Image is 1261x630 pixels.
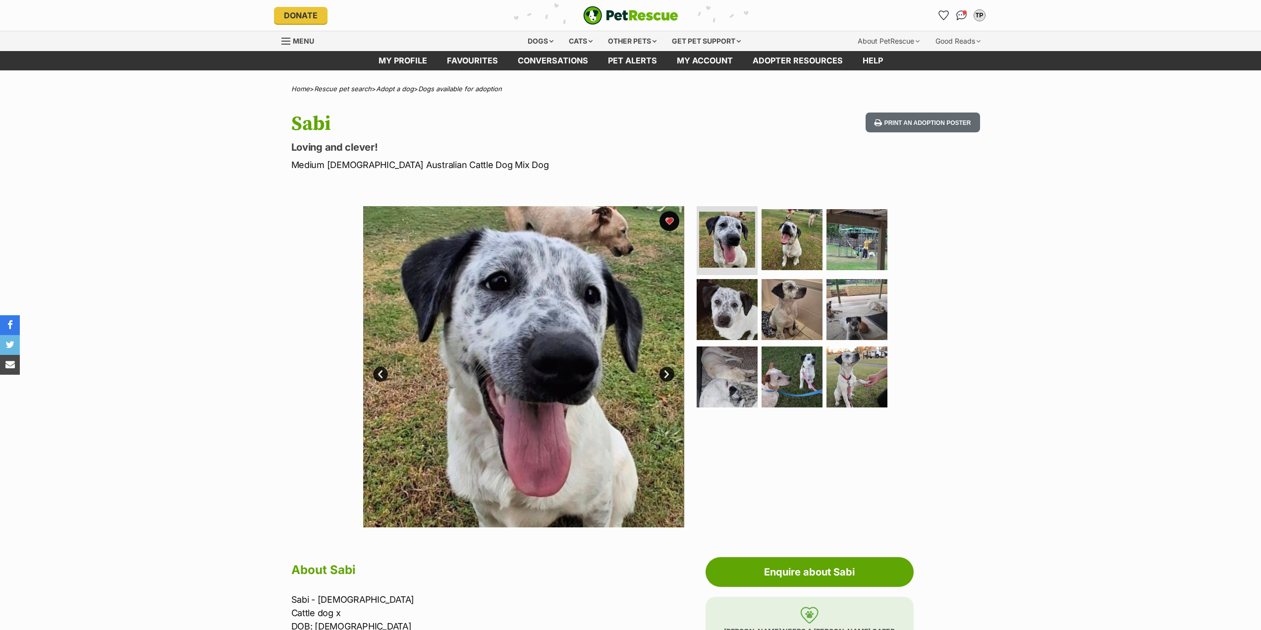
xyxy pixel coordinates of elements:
img: Photo of Sabi [684,206,1005,527]
p: Medium [DEMOGRAPHIC_DATA] Australian Cattle Dog Mix Dog [291,158,711,172]
img: Photo of Sabi [762,209,822,270]
button: My account [972,7,987,23]
ul: Account quick links [936,7,987,23]
img: Photo of Sabi [363,206,684,527]
a: PetRescue [583,6,678,25]
a: My profile [369,51,437,70]
img: Photo of Sabi [826,209,887,270]
a: Prev [373,367,388,382]
a: Help [853,51,893,70]
a: conversations [508,51,598,70]
img: Photo of Sabi [697,346,758,407]
h1: Sabi [291,113,711,135]
div: Cats [562,31,600,51]
div: Dogs [521,31,560,51]
button: favourite [659,211,679,231]
div: > > > [267,85,995,93]
a: Adopter resources [743,51,853,70]
a: Enquire about Sabi [706,557,914,587]
img: Photo of Sabi [826,346,887,407]
div: TP [975,10,985,20]
a: Favourites [437,51,508,70]
a: Menu [281,31,321,49]
img: Photo of Sabi [826,279,887,340]
h2: About Sabi [291,559,701,581]
a: Donate [274,7,328,24]
img: Photo of Sabi [697,279,758,340]
span: Menu [293,37,314,45]
div: Good Reads [929,31,987,51]
a: Adopt a dog [376,85,414,93]
img: logo-e224e6f780fb5917bec1dbf3a21bbac754714ae5b6737aabdf751b685950b380.svg [583,6,678,25]
p: Loving and clever! [291,140,711,154]
div: Other pets [601,31,663,51]
a: Dogs available for adoption [418,85,502,93]
a: Pet alerts [598,51,667,70]
a: Next [659,367,674,382]
img: chat-41dd97257d64d25036548639549fe6c8038ab92f7586957e7f3b1b290dea8141.svg [956,10,967,20]
a: Rescue pet search [314,85,372,93]
div: Get pet support [665,31,748,51]
div: About PetRescue [851,31,927,51]
a: My account [667,51,743,70]
a: Home [291,85,310,93]
img: Photo of Sabi [699,212,755,268]
img: Photo of Sabi [762,346,822,407]
img: Photo of Sabi [762,279,822,340]
button: Print an adoption poster [866,113,980,133]
img: foster-care-31f2a1ccfb079a48fc4dc6d2a002ce68c6d2b76c7ccb9e0da61f6cd5abbf869a.svg [800,607,819,624]
a: Conversations [954,7,970,23]
a: Favourites [936,7,952,23]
